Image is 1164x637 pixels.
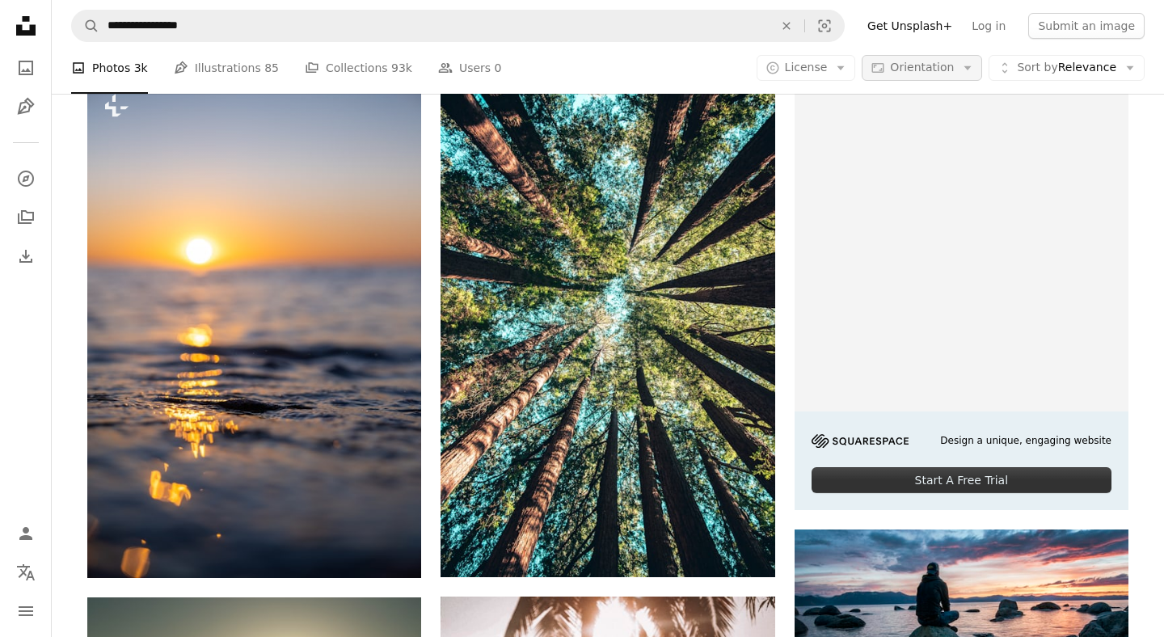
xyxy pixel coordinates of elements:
a: Explore [10,162,42,195]
a: Collections [10,201,42,234]
span: License [785,61,828,74]
span: Sort by [1017,61,1057,74]
img: low angle photography of trees at daytime [441,77,774,577]
img: a sunset over a body of water [87,77,421,578]
a: Illustrations [10,91,42,123]
form: Find visuals sitewide [71,10,845,42]
button: Sort byRelevance [989,55,1145,81]
a: low angle photography of trees at daytime [441,319,774,334]
a: Download History [10,240,42,272]
button: Search Unsplash [72,11,99,41]
a: Design a unique, engaging websiteStart A Free Trial [795,77,1128,510]
span: Relevance [1017,60,1116,76]
img: file-1705255347840-230a6ab5bca9image [812,434,909,448]
button: Orientation [862,55,982,81]
a: Illustrations 85 [174,42,279,94]
a: a sunset over a body of water [87,320,421,335]
a: Photos [10,52,42,84]
button: Language [10,556,42,588]
span: 85 [264,59,279,77]
a: Users 0 [438,42,502,94]
span: Design a unique, engaging website [940,434,1111,448]
a: Log in / Sign up [10,517,42,550]
button: Clear [769,11,804,41]
button: License [757,55,856,81]
a: Log in [962,13,1015,39]
span: 93k [391,59,412,77]
a: Collections 93k [305,42,412,94]
button: Visual search [805,11,844,41]
span: 0 [495,59,502,77]
div: Start A Free Trial [812,467,1111,493]
button: Submit an image [1028,13,1145,39]
span: Orientation [890,61,954,74]
a: Home — Unsplash [10,10,42,45]
button: Menu [10,595,42,627]
a: Get Unsplash+ [858,13,962,39]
